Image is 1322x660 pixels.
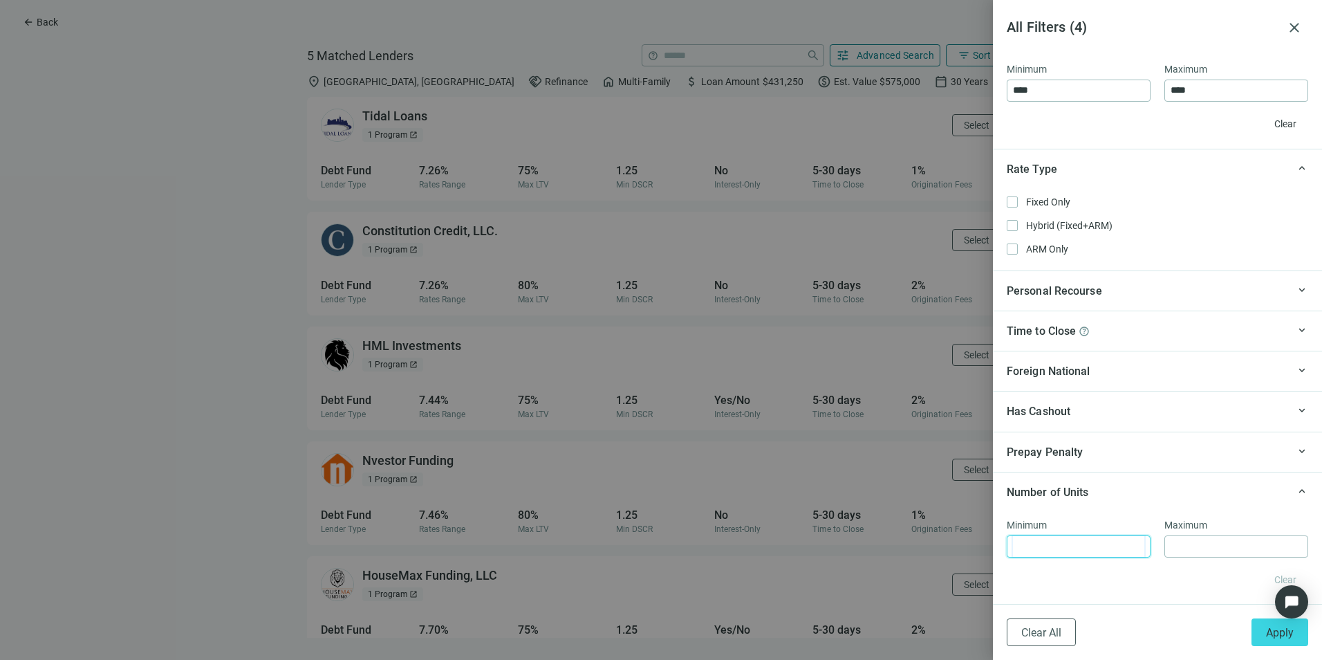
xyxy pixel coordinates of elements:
[1079,326,1090,337] span: help
[1275,585,1308,618] div: Open Intercom Messenger
[1007,486,1089,499] span: Number of Units
[993,351,1322,391] div: keyboard_arrow_upForeign National
[1164,62,1216,77] label: Maximum
[993,391,1322,431] div: keyboard_arrow_upHas Cashout
[1281,14,1308,42] button: close
[1007,618,1076,646] button: Clear All
[1007,17,1281,38] article: All Filters ( 4 )
[993,311,1322,351] div: keyboard_arrow_upTime to Closehelp
[1007,324,1076,338] span: Time to Close
[1026,196,1070,208] span: Fixed Only
[993,432,1322,472] div: keyboard_arrow_upPrepay Penalty
[993,271,1322,311] div: keyboard_arrow_upPersonal Recourse
[993,472,1322,512] div: keyboard_arrow_upNumber of Units
[1007,517,1056,533] label: Minimum
[1026,220,1112,231] span: Hybrid (Fixed+ARM)
[1266,626,1294,639] span: Apply
[1007,284,1102,297] span: Personal Recourse
[1007,163,1057,176] span: Rate Type
[1263,113,1308,135] button: Clear
[993,149,1322,189] div: keyboard_arrow_upRate Type
[1007,62,1056,77] label: Minimum
[1274,118,1296,129] span: Clear
[1007,446,1083,459] span: Prepay Penalty
[1007,405,1070,418] span: Has Cashout
[1164,517,1216,533] label: Maximum
[1021,626,1061,639] span: Clear All
[1263,569,1308,591] button: Clear
[1026,244,1068,255] span: ARM Only
[1251,618,1308,646] button: Apply
[1286,19,1303,36] span: close
[1007,365,1090,378] span: Foreign National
